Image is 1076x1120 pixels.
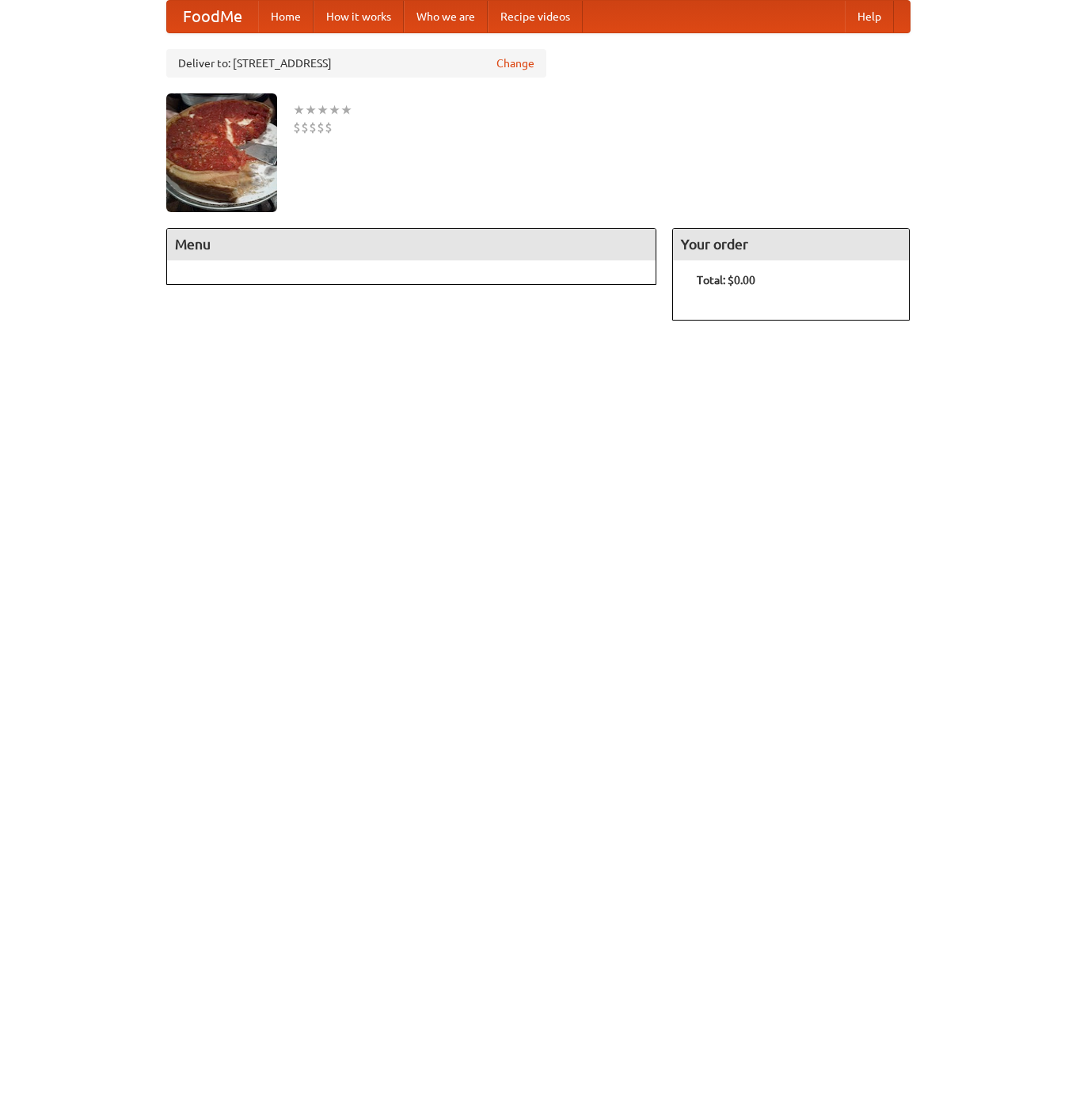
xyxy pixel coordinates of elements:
a: Change [496,55,534,71]
b: Total: $0.00 [697,274,755,287]
a: Who we are [404,1,488,32]
a: Help [845,1,894,32]
a: How it works [314,1,404,32]
li: ★ [317,101,329,119]
li: ★ [293,101,305,119]
a: Home [258,1,314,32]
li: $ [309,119,317,136]
li: $ [317,119,325,136]
a: FoodMe [167,1,258,32]
li: $ [293,119,301,136]
h4: Menu [167,229,656,260]
div: Deliver to: [STREET_ADDRESS] [166,49,546,78]
a: Recipe videos [488,1,583,32]
li: ★ [329,101,340,119]
li: $ [325,119,333,136]
li: ★ [340,101,352,119]
h4: Your order [673,229,909,260]
li: ★ [305,101,317,119]
li: $ [301,119,309,136]
img: angular.jpg [166,93,277,212]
